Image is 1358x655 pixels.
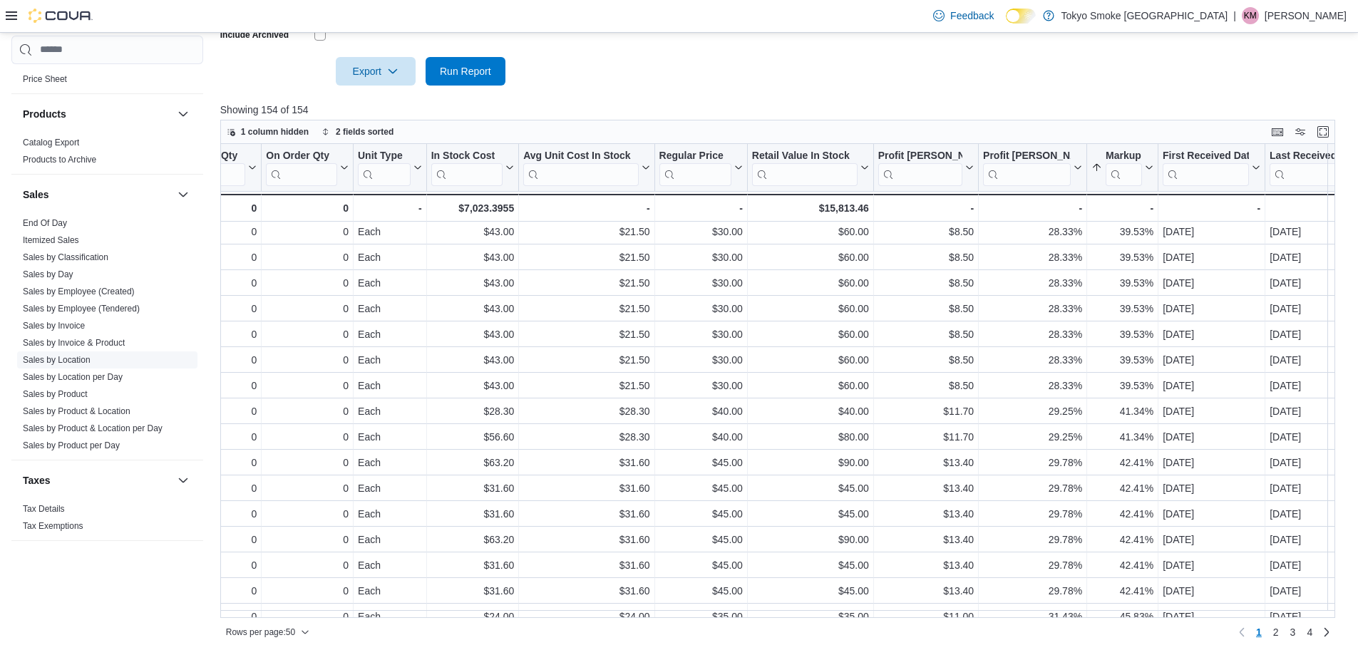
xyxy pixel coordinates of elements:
[23,504,65,514] a: Tax Details
[431,300,514,317] div: $43.00
[983,274,1082,292] div: 28.33%
[431,274,514,292] div: $43.00
[266,326,349,343] div: 0
[23,440,120,450] a: Sales by Product per Day
[1163,557,1260,574] div: [DATE]
[358,300,422,317] div: Each
[23,303,140,314] span: Sales by Employee (Tendered)
[426,57,505,86] button: Run Report
[11,500,203,540] div: Taxes
[1244,7,1257,24] span: KM
[11,134,203,174] div: Products
[752,150,858,186] div: Retail Value In Stock
[659,351,742,368] div: $30.00
[878,403,974,420] div: $11.70
[1091,326,1153,343] div: 39.53%
[23,137,79,148] span: Catalog Export
[1091,200,1153,217] div: -
[23,187,172,202] button: Sales
[1091,454,1153,471] div: 42.41%
[266,428,349,445] div: 0
[1307,625,1312,639] span: 4
[23,218,67,228] a: End Of Day
[23,440,120,451] span: Sales by Product per Day
[1163,300,1260,317] div: [DATE]
[358,377,422,394] div: Each
[23,473,51,488] h3: Taxes
[23,235,79,245] a: Itemized Sales
[523,249,649,266] div: $21.50
[220,29,289,41] label: Include Archived
[23,287,135,296] a: Sales by Employee (Created)
[1091,274,1153,292] div: 39.53%
[431,454,514,471] div: $63.20
[1091,531,1153,548] div: 42.41%
[752,505,869,522] div: $45.00
[983,480,1082,497] div: 29.78%
[23,503,65,515] span: Tax Details
[11,71,203,93] div: Pricing
[523,557,649,574] div: $31.60
[23,355,91,365] a: Sales by Location
[23,389,88,399] a: Sales by Product
[358,274,422,292] div: Each
[1256,625,1262,639] span: 1
[440,64,491,78] span: Run Report
[266,274,349,292] div: 0
[358,480,422,497] div: Each
[523,200,649,217] div: -
[1163,200,1260,217] div: -
[523,428,649,445] div: $28.30
[1233,7,1236,24] p: |
[1285,621,1302,644] a: Page 3 of 4
[752,428,869,445] div: $80.00
[266,300,349,317] div: 0
[23,155,96,165] a: Products to Archive
[266,200,349,217] div: 0
[1163,351,1260,368] div: [DATE]
[659,557,742,574] div: $45.00
[175,105,192,123] button: Products
[23,286,135,297] span: Sales by Employee (Created)
[752,557,869,574] div: $45.00
[11,215,203,460] div: Sales
[878,454,974,471] div: $13.40
[358,531,422,548] div: Each
[983,454,1082,471] div: 29.78%
[159,274,257,292] div: 0
[358,505,422,522] div: Each
[1290,625,1296,639] span: 3
[159,403,257,420] div: 0
[159,300,257,317] div: 0
[752,531,869,548] div: $90.00
[431,351,514,368] div: $43.00
[220,103,1347,117] p: Showing 154 of 154
[983,326,1082,343] div: 28.33%
[431,326,514,343] div: $43.00
[878,377,974,394] div: $8.50
[266,531,349,548] div: 0
[175,472,192,489] button: Taxes
[159,480,257,497] div: 0
[523,274,649,292] div: $21.50
[266,557,349,574] div: 0
[1006,9,1036,24] input: Dark Mode
[878,428,974,445] div: $11.70
[344,57,407,86] span: Export
[1163,223,1260,240] div: [DATE]
[23,423,163,433] a: Sales by Product & Location per Day
[1163,377,1260,394] div: [DATE]
[23,338,125,348] a: Sales by Invoice & Product
[431,480,514,497] div: $31.60
[23,269,73,280] span: Sales by Day
[983,223,1082,240] div: 28.33%
[1091,403,1153,420] div: 41.34%
[1265,7,1347,24] p: [PERSON_NAME]
[659,274,742,292] div: $30.00
[23,337,125,349] span: Sales by Invoice & Product
[878,150,962,163] div: Profit [PERSON_NAME] ($)
[358,150,411,186] div: Unit Type
[358,403,422,420] div: Each
[266,351,349,368] div: 0
[523,326,649,343] div: $21.50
